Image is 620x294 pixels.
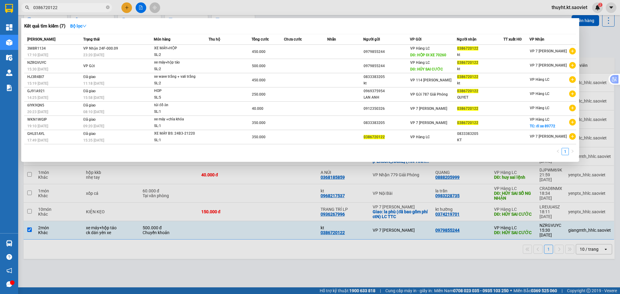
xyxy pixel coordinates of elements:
[457,66,503,72] div: kt
[410,46,430,51] span: VP Hàng LC
[410,67,443,71] span: DĐ: HỦY SAI CƯỚC
[83,103,96,107] span: Đã giao
[410,37,421,41] span: VP Gửi
[154,37,170,41] span: Món hàng
[65,21,91,31] button: Bộ lọcdown
[6,281,12,287] span: message
[154,137,200,144] div: SL: 1
[27,60,81,66] div: NZRGVUYC
[83,53,104,57] span: 23:20 [DATE]
[27,74,81,80] div: HJ3R4BI7
[5,4,13,13] img: logo-vxr
[457,137,503,143] div: KT
[364,106,410,112] div: 0912350326
[154,59,200,66] div: xe máy+hộp táo
[252,50,265,54] span: 450.000
[569,48,576,54] span: plus-circle
[83,75,96,79] span: Đã giao
[154,80,200,87] div: SL: 2
[27,67,48,71] span: 15:30 [DATE]
[27,116,81,123] div: WKN1WGIP
[457,89,478,93] span: 0386720122
[363,37,380,41] span: Người gửi
[27,53,48,57] span: 17:10 [DATE]
[27,88,81,94] div: GJ91A921
[83,81,104,86] span: 11:18 [DATE]
[27,102,81,109] div: 6IYK9QN5
[83,96,104,100] span: 15:58 [DATE]
[530,117,549,122] span: VP Hàng LC
[27,124,48,128] span: 19:10 [DATE]
[364,88,410,94] div: 0969375954
[364,135,385,139] span: 0386720122
[284,37,302,41] span: Chưa cước
[83,117,96,122] span: Đã giao
[70,24,87,28] strong: Bộ lọc
[83,64,95,68] span: VP Gửi
[154,66,200,73] div: SL: 2
[27,96,48,100] span: 14:25 [DATE]
[154,123,200,129] div: SL: 1
[569,133,576,140] span: plus-circle
[6,39,12,46] img: warehouse-icon
[209,37,220,41] span: Thu hộ
[27,131,81,137] div: GHLS1AYL
[83,110,104,114] span: 08:10 [DATE]
[457,121,478,125] span: 0386720122
[410,60,430,65] span: VP Hàng LC
[457,37,477,41] span: Người nhận
[83,138,104,142] span: 15:35 [DATE]
[410,78,451,82] span: VP 114 [PERSON_NAME]
[6,254,12,260] span: question-circle
[106,5,110,11] span: close-circle
[503,37,522,41] span: TT xuất HĐ
[529,37,544,41] span: VP Nhận
[6,24,12,31] img: dashboard-icon
[24,23,65,29] h3: Kết quả tìm kiếm ( 7 )
[457,52,503,58] div: kt
[106,5,110,9] span: close-circle
[530,49,567,53] span: VP 7 [PERSON_NAME]
[364,49,410,55] div: 0979855244
[83,124,104,128] span: 09:20 [DATE]
[83,132,96,136] span: Đã giao
[252,64,265,68] span: 500.000
[6,85,12,91] img: solution-icon
[27,81,48,86] span: 15:19 [DATE]
[154,45,200,52] div: XE MÁY+HỘP
[154,130,200,137] div: XE MÁY BS: 24B3-21220
[327,37,336,41] span: Nhãn
[457,106,478,111] span: 0386720122
[562,148,569,155] a: 1
[457,46,478,51] span: 0386720122
[252,37,269,41] span: Tổng cước
[252,106,263,111] span: 40.000
[530,124,555,128] span: TC: đi xe 89772
[457,75,478,79] span: 0386720122
[83,37,100,41] span: Trạng thái
[554,148,562,155] li: Previous Page
[6,268,12,273] span: notification
[83,89,96,93] span: Đã giao
[410,53,446,57] span: DĐ: HỘP ĐI XE 70260
[252,121,265,125] span: 350.000
[569,62,576,69] span: plus-circle
[569,148,576,155] button: right
[364,80,410,87] div: kt
[27,138,48,142] span: 17:49 [DATE]
[569,119,576,126] span: plus-circle
[154,73,200,80] div: xe wave trắng + vali trắng
[457,94,503,101] div: QUYET
[154,94,200,101] div: SL: 5
[33,4,105,11] input: Tìm tên, số ĐT hoặc mã đơn
[457,131,503,137] div: 0833383205
[154,109,200,115] div: SL: 1
[27,37,55,41] span: [PERSON_NAME]
[410,121,447,125] span: VP 7 [PERSON_NAME]
[571,149,574,153] span: right
[569,148,576,155] li: Next Page
[6,54,12,61] img: warehouse-icon
[457,60,478,65] span: 0386720122
[530,106,549,110] span: VP Hàng LC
